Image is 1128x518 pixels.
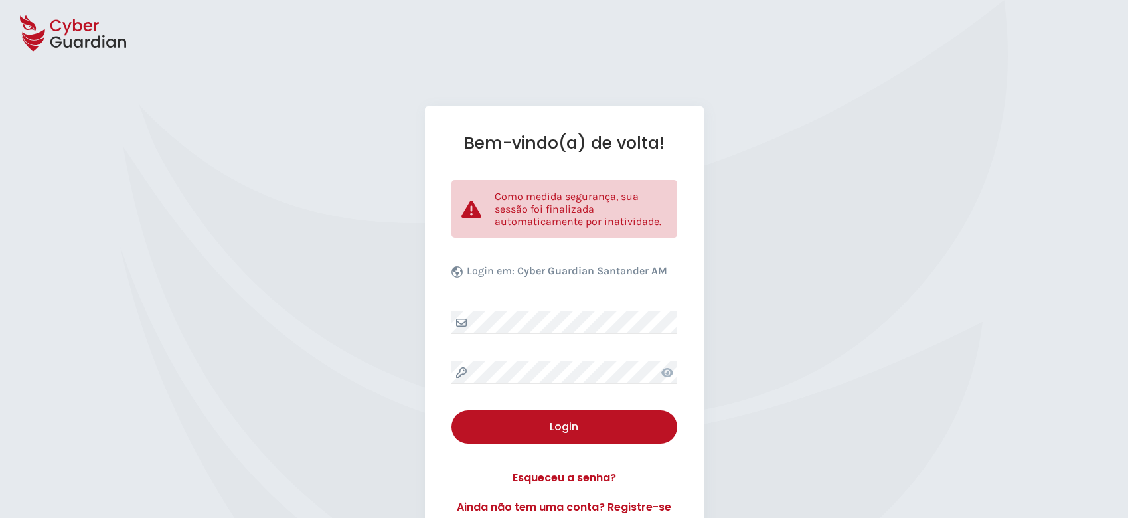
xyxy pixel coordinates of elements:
[495,190,667,228] p: Como medida segurança, sua sessão foi finalizada automaticamente por inatividade.
[467,264,667,284] p: Login em:
[517,264,667,277] b: Cyber Guardian Santander AM
[451,499,677,515] a: Ainda não tem uma conta? Registre-se
[451,410,677,444] button: Login
[451,470,677,486] a: Esqueceu a senha?
[461,419,667,435] div: Login
[451,133,677,153] h1: Bem-vindo(a) de volta!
